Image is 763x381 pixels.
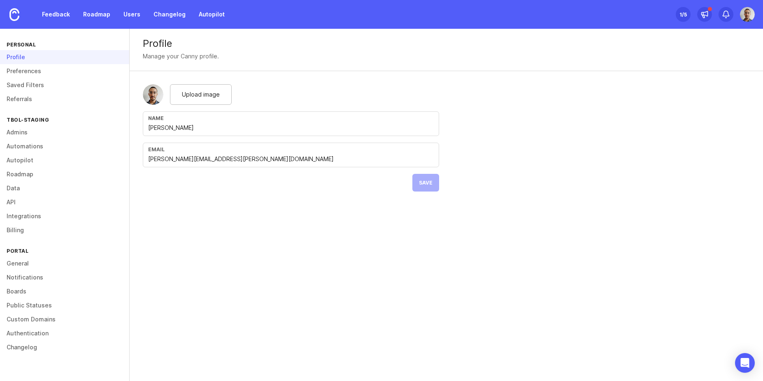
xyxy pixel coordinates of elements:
[194,7,230,22] a: Autopilot
[148,146,434,152] div: Email
[143,52,219,61] div: Manage your Canny profile.
[735,353,755,373] div: Open Intercom Messenger
[676,7,691,22] button: 1/5
[182,90,220,99] span: Upload image
[143,39,750,48] div: Profile
[143,84,163,105] img: Joao Gilberto
[119,7,145,22] a: Users
[740,7,755,22] img: Joao Gilberto
[78,7,115,22] a: Roadmap
[148,115,434,121] div: Name
[679,9,687,20] div: 1 /5
[9,8,19,21] img: Canny Home
[149,7,191,22] a: Changelog
[37,7,75,22] a: Feedback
